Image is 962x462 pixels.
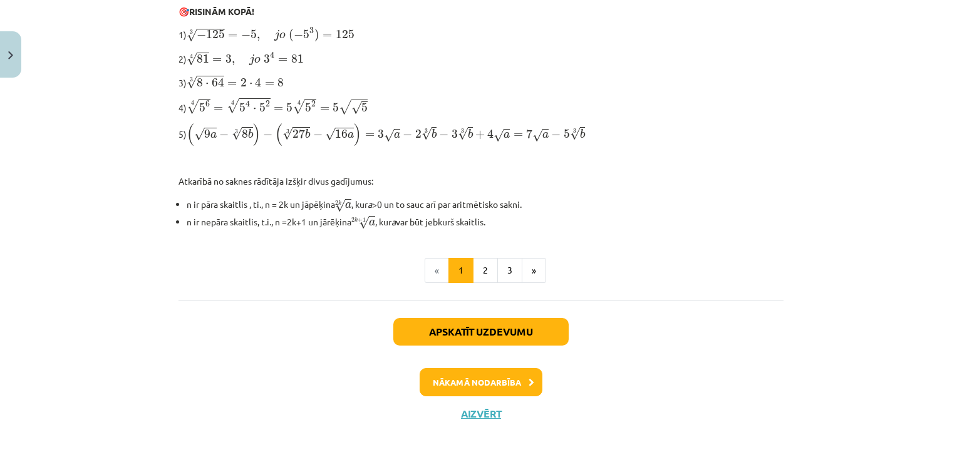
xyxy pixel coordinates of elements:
[514,133,523,138] span: =
[457,408,505,420] button: Aizvērt
[197,31,206,39] span: −
[227,98,239,113] span: √
[348,132,354,138] span: a
[264,54,270,63] span: 3
[422,127,432,140] span: √
[274,29,279,41] span: j
[212,78,224,87] span: 64
[232,59,235,65] span: ,
[197,78,203,87] span: 8
[265,81,274,86] span: =
[253,108,256,111] span: ⋅
[468,129,473,138] span: b
[251,30,257,39] span: 5
[311,101,316,107] span: 2
[292,99,305,114] span: √
[178,123,784,146] p: 5)
[178,175,784,188] p: Atkarībā no saknes rādītāja izšķir divus gadījumus:
[253,123,261,146] span: )
[580,129,585,138] span: b
[239,103,246,112] span: 5
[354,217,358,222] span: k
[289,29,294,42] span: (
[542,132,549,138] span: a
[393,318,569,346] button: Apskatīt uzdevumu
[225,54,232,63] span: 3
[206,30,225,39] span: 125
[275,123,282,146] span: (
[257,34,260,41] span: ,
[197,54,209,63] span: 81
[210,132,217,138] span: a
[178,74,784,90] p: 3)
[391,216,396,227] i: a
[403,130,412,139] span: −
[187,76,197,89] span: √
[473,258,498,283] button: 2
[368,198,372,210] i: a
[187,29,197,42] span: √
[320,106,329,111] span: =
[241,31,251,39] span: −
[361,103,368,112] span: 5
[212,58,222,63] span: =
[248,129,253,138] span: b
[339,100,351,115] span: √
[313,130,323,139] span: −
[359,216,369,229] span: √
[323,33,332,38] span: =
[365,133,375,138] span: =
[232,127,242,140] span: √
[570,127,580,140] span: √
[205,101,210,107] span: 6
[305,129,310,138] span: b
[448,258,473,283] button: 1
[345,202,351,208] span: a
[189,6,254,17] b: RISINĀM KOPĀ!
[494,129,504,142] span: √
[270,52,274,59] span: 4
[522,258,546,283] button: »
[205,83,209,86] span: ⋅
[378,130,384,138] span: 3
[254,57,261,63] span: o
[8,51,13,59] img: icon-close-lesson-0947bae3869378f0d4975bcd49f059093ad1ed9edebbc8119c70593378902aed.svg
[240,78,247,87] span: 2
[452,130,458,138] span: 3
[187,53,197,66] span: √
[335,199,345,212] span: √
[351,101,361,115] span: √
[532,129,542,142] span: √
[333,103,339,112] span: 5
[415,130,422,138] span: 2
[497,258,522,283] button: 3
[227,81,237,86] span: =
[214,106,223,111] span: =
[194,128,204,141] span: √
[325,128,335,141] span: √
[336,30,354,39] span: 125
[178,50,784,66] p: 2)
[219,130,229,139] span: −
[259,103,266,112] span: 5
[487,129,494,138] span: 4
[187,195,784,212] li: n ir pāra skaitlis , ti., n = 2k un jāpēķina , kur >0 un to sauc arī par aritmētisko sakni.
[178,97,784,115] p: 4)
[564,130,570,138] span: 5
[187,99,199,114] span: √
[294,31,303,39] span: −
[242,130,248,138] span: 8
[178,258,784,283] nav: Page navigation example
[458,127,468,140] span: √
[249,54,254,65] span: j
[354,123,361,146] span: )
[249,83,252,86] span: ⋅
[246,100,250,107] span: 4
[351,217,354,222] span: 2
[291,54,304,63] span: 81
[279,33,286,39] span: o
[384,129,394,142] span: √
[439,130,448,139] span: −
[228,33,237,38] span: =
[187,213,784,230] li: n ir nepāra skaitlis, t.i., n =2k+1 un jārēķina , kur var būt jebkurš skaitlis.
